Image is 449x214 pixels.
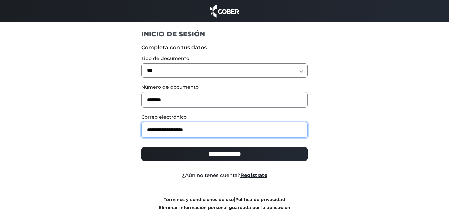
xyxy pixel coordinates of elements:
[141,44,308,52] label: Completa con tus datos
[141,55,308,62] label: Tipo de documento
[240,172,267,178] a: Registrate
[141,114,308,121] label: Correo electrónico
[136,172,313,179] div: ¿Aún no tenés cuenta?
[235,197,285,202] a: Política de privacidad
[141,84,308,91] label: Número de documento
[208,3,241,18] img: cober_marca.png
[136,195,313,211] div: |
[164,197,234,202] a: Términos y condiciones de uso
[141,30,308,38] h1: INICIO DE SESIÓN
[159,205,290,210] a: Eliminar información personal guardada por la aplicación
